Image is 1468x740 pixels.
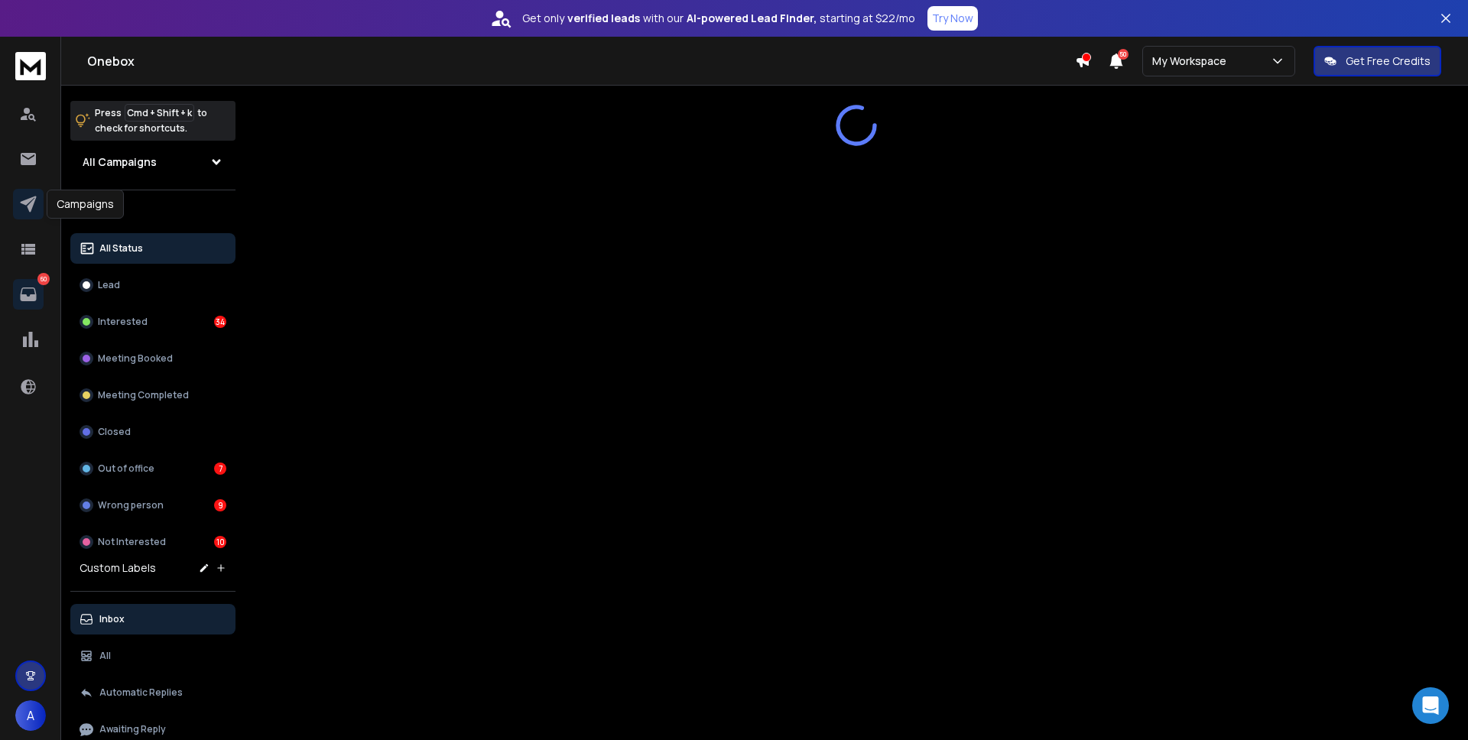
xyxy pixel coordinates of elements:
[15,52,46,80] img: logo
[70,147,235,177] button: All Campaigns
[98,352,173,365] p: Meeting Booked
[98,279,120,291] p: Lead
[99,723,166,735] p: Awaiting Reply
[522,11,915,26] p: Get only with our starting at $22/mo
[70,490,235,521] button: Wrong person9
[932,11,973,26] p: Try Now
[87,52,1075,70] h1: Onebox
[99,686,183,699] p: Automatic Replies
[15,700,46,731] button: A
[99,613,125,625] p: Inbox
[70,604,235,635] button: Inbox
[70,233,235,264] button: All Status
[83,154,157,170] h1: All Campaigns
[70,307,235,337] button: Interested34
[70,453,235,484] button: Out of office7
[99,242,143,255] p: All Status
[98,462,154,475] p: Out of office
[1346,54,1431,69] p: Get Free Credits
[927,6,978,31] button: Try Now
[13,279,44,310] a: 60
[98,316,148,328] p: Interested
[70,343,235,374] button: Meeting Booked
[70,203,235,224] h3: Filters
[214,536,226,548] div: 10
[1314,46,1441,76] button: Get Free Credits
[1412,687,1449,724] div: Open Intercom Messenger
[214,499,226,511] div: 9
[70,527,235,557] button: Not Interested10
[98,389,189,401] p: Meeting Completed
[70,417,235,447] button: Closed
[70,677,235,708] button: Automatic Replies
[687,11,817,26] strong: AI-powered Lead Finder,
[80,560,156,576] h3: Custom Labels
[1152,54,1233,69] p: My Workspace
[214,316,226,328] div: 34
[37,273,50,285] p: 60
[70,270,235,300] button: Lead
[98,499,164,511] p: Wrong person
[125,104,194,122] span: Cmd + Shift + k
[47,190,124,219] div: Campaigns
[99,650,111,662] p: All
[70,641,235,671] button: All
[1118,49,1129,60] span: 50
[98,536,166,548] p: Not Interested
[567,11,640,26] strong: verified leads
[98,426,131,438] p: Closed
[95,105,207,136] p: Press to check for shortcuts.
[70,380,235,411] button: Meeting Completed
[214,462,226,475] div: 7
